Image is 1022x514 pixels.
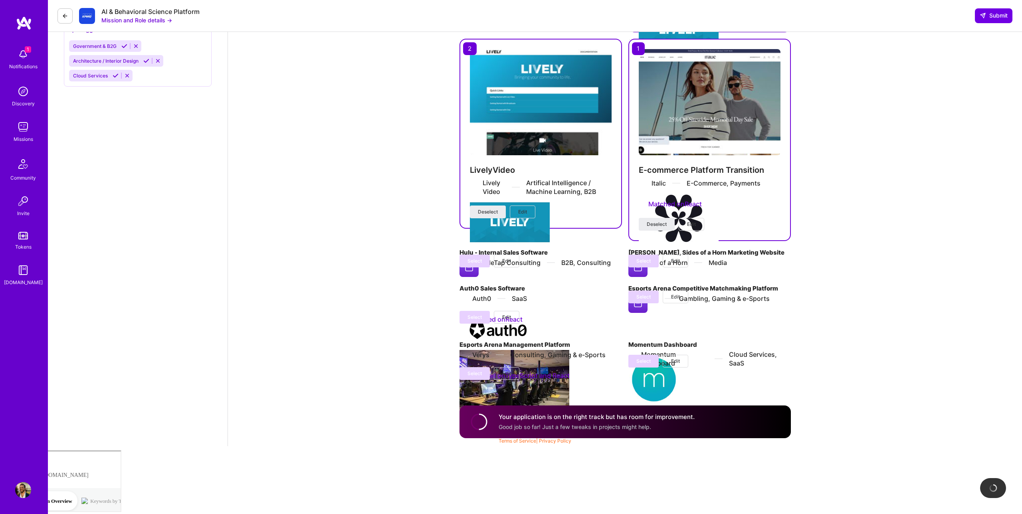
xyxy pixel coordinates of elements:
img: divider [512,187,520,188]
img: Company Logo [79,8,95,24]
div: [DOMAIN_NAME] [4,278,43,287]
span: Edit [502,257,511,265]
img: divider [672,183,680,184]
div: Tokens [15,243,32,251]
img: website_grey.svg [13,21,19,27]
div: Lively Video Artifical Intelligence / Machine Learning, B2B [483,178,612,196]
img: Company logo [460,294,539,374]
h4: LivelyVideo [470,165,612,175]
span: Edit [502,314,511,321]
div: Keywords by Traffic [89,47,132,52]
i: Reject [124,73,130,79]
i: Reject [133,43,139,49]
img: divider [694,262,702,263]
h4: Esports Arena Competitive Matchmaking Platform [628,283,791,294]
img: divider [547,262,555,263]
img: discovery [15,83,31,99]
button: Edit [494,367,519,380]
div: Matched on React [639,190,780,218]
div: Verys Gambling, Gaming & e-Sports [641,294,770,303]
span: Edit [671,257,680,265]
div: Domain: [DOMAIN_NAME] [21,21,88,27]
div: Community [10,174,36,182]
span: | [499,438,571,444]
span: Edit [671,358,680,365]
span: Deselect [478,208,498,215]
div: Notifications [9,62,38,71]
span: Edit [502,370,511,377]
h4: Esports Arena Management Platform [460,340,622,350]
div: v 4.0.24 [22,13,39,19]
div: DoubleTap Consulting B2B, Consulting [472,258,611,267]
img: Company logo [460,258,479,277]
div: © 2025 ATeams Inc., All rights reserved. [48,422,1022,442]
img: Company logo [628,354,679,405]
h4: [PERSON_NAME], Sides of a Horn Marketing Website [628,247,791,258]
img: User Avatar [15,482,31,498]
button: Edit [663,291,688,303]
i: icon SendLight [980,12,986,19]
button: Mission and Role details → [101,16,172,24]
img: bell [15,46,31,62]
img: tab_domain_overview_orange.svg [23,46,30,53]
img: divider [497,298,505,299]
span: Edit [518,208,527,215]
img: guide book [15,262,31,278]
span: Edit [687,221,696,228]
img: teamwork [15,119,31,135]
div: Matched on TypeScript and React [460,362,622,389]
img: Company logo [470,182,550,262]
i: Accept [143,58,149,64]
h4: Hulu - Internal Sales Software [460,247,622,258]
h4: E-commerce Platform Transition [639,165,780,175]
img: E-commerce Platform Transition [639,49,780,155]
div: Matched on React [460,306,622,333]
img: Company logo [628,294,648,313]
button: Edit [510,206,535,218]
img: tokens [18,232,28,239]
span: 1 [25,46,31,53]
img: logo_orange.svg [13,13,19,19]
a: Privacy Policy [539,438,571,444]
img: loading [988,483,998,493]
i: icon StarsPurple [639,201,645,207]
img: logo [16,16,32,30]
img: Company logo [639,178,719,258]
span: Architecture / Interior Design [73,58,139,64]
div: Auth0 SaaS [472,294,527,303]
img: Company logo [628,258,648,277]
span: Edit [671,293,680,300]
i: Accept [113,73,119,79]
div: Discovery [12,99,35,108]
button: Edit [679,218,704,231]
button: Deselect [470,206,506,218]
h4: Your application is on the right track but has room for improvement. [499,413,695,421]
div: Invite [17,209,30,217]
div: Domain Overview [32,47,71,52]
i: icon LeftArrowDark [62,13,68,19]
span: Good job so far! Just a few tweaks in projects might help. [499,423,651,430]
i: Accept [121,43,127,49]
span: Deselect [647,221,667,228]
h4: Auth0 Sales Software [460,283,622,294]
button: Edit [494,311,519,324]
button: Deselect [639,218,675,231]
div: Verys Consulting, Gaming & e-Sports [472,350,606,359]
button: Edit [663,255,688,267]
div: Missions [14,135,33,143]
img: tab_keywords_by_traffic_grey.svg [81,46,87,53]
button: Submit [975,8,1012,23]
span: Government & B2G [73,43,117,49]
span: Cloud Services [73,73,108,79]
button: Edit [663,355,688,368]
a: User Avatar [13,482,33,498]
div: AI & Behavioral Science Platform [101,8,200,16]
img: Company logo [460,350,569,423]
img: Invite [15,193,31,209]
i: Reject [155,58,161,64]
div: Momentum Dashboard Cloud Services, SaaS [641,350,791,368]
img: LivelyVideo [470,49,612,155]
img: Community [14,154,33,174]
